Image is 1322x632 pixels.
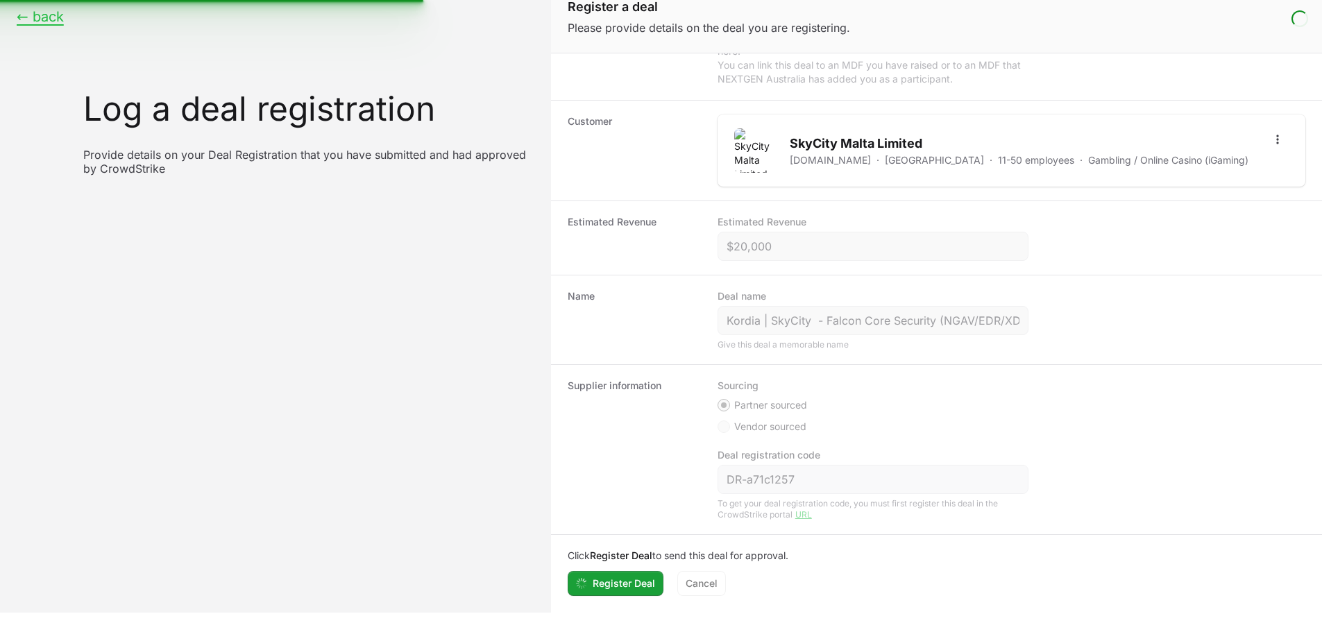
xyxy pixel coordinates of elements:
[1266,128,1289,151] button: Open options
[1088,153,1248,167] p: Gambling / Online Casino (iGaming)
[590,549,652,561] b: Register Deal
[83,148,534,176] p: Provide details on your Deal Registration that you have submitted and had approved by CrowdStrike
[17,8,64,26] button: ← back
[876,153,879,167] span: ·
[790,153,871,167] a: [DOMAIN_NAME]
[568,379,701,520] dt: Supplier information
[83,92,534,126] h1: Log a deal registration
[718,498,1028,520] div: To get your deal registration code, you must first register this deal in the CrowdStrike portal
[990,153,992,167] span: ·
[568,114,701,187] dt: Customer
[568,571,663,596] button: Register Deal
[718,448,820,462] label: Deal registration code
[718,31,1028,86] p: If this deal was generated from an MDF, you can link to that MDF here. You can link this deal to ...
[718,379,759,393] legend: Sourcing
[718,215,806,229] label: Estimated Revenue
[568,215,701,261] dt: Estimated Revenue
[568,289,701,350] dt: Name
[568,19,1305,36] p: Please provide details on the deal you are registering.
[718,289,766,303] label: Deal name
[790,134,1248,153] h2: SkyCity Malta Limited
[568,549,1305,563] p: Click to send this deal for approval.
[734,128,779,173] img: SkyCity Malta Limited
[885,153,984,167] p: [GEOGRAPHIC_DATA]
[795,509,812,520] a: URL
[1080,153,1083,167] span: ·
[734,420,806,434] span: Vendor sourced
[727,238,1019,255] input: $
[998,153,1074,167] p: 11-50 employees
[593,575,655,592] span: Register Deal
[718,339,1028,350] div: Give this deal a memorable name
[734,398,807,412] span: Partner sourced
